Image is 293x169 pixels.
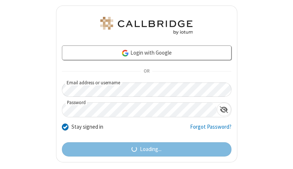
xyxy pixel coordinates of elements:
div: Show password [217,103,231,116]
span: OR [141,66,152,77]
span: Loading... [140,145,162,154]
button: Loading... [62,142,231,157]
img: google-icon.png [121,49,129,57]
iframe: Chat [275,150,288,164]
label: Stay signed in [71,123,103,131]
a: Forgot Password? [190,123,231,137]
img: Astra [99,17,194,34]
input: Email address or username [62,82,231,97]
a: Login with Google [62,45,231,60]
input: Password [62,103,217,117]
